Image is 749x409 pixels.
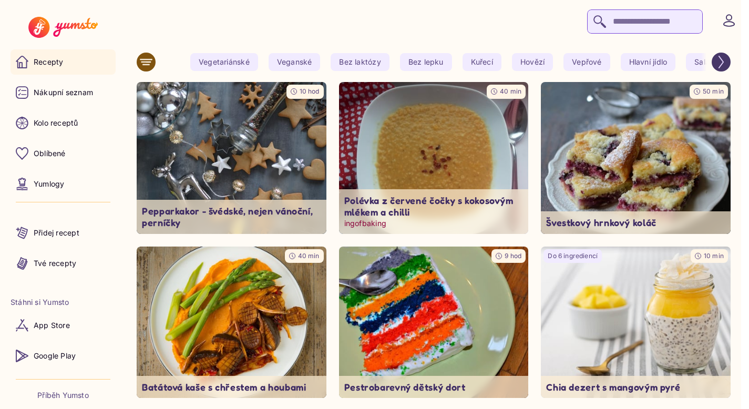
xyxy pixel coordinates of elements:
yumsto-tag: Bez lepku [400,53,452,71]
button: Scroll right [712,53,731,71]
a: Kolo receptů [11,110,116,136]
span: 10 hod [300,87,320,95]
a: undefined40 minPolévka z červené čočky s kokosovým mlékem a chilliingofbaking [339,82,529,234]
yumsto-tag: Salát [686,53,721,71]
yumsto-tag: Vegetariánské [190,53,258,71]
span: 9 hod [505,252,521,260]
img: undefined [137,82,326,234]
a: undefined40 minBatátová kaše s chřestem a houbami [137,247,326,398]
li: Stáhni si Yumsto [11,297,116,308]
yumsto-tag: Veganské [269,53,321,71]
a: undefinedDo 6 ingrediencí10 minChia dezert s mangovým pyré [541,247,731,398]
a: Přidej recept [11,220,116,246]
p: Yumlogy [34,179,64,189]
p: Pepparkakor - švédské, nejen vánoční, perníčky [142,205,321,229]
img: undefined [334,78,533,238]
p: Do 6 ingrediencí [548,252,598,261]
a: Tvé recepty [11,251,116,276]
img: undefined [339,247,529,398]
a: undefined9 hodPestrobarevný dětský dort [339,247,529,398]
p: Polévka z červené čočky s kokosovým mlékem a chilli [344,195,524,218]
a: Nákupní seznam [11,80,116,105]
img: undefined [137,247,326,398]
span: 10 min [704,252,724,260]
p: Pestrobarevný dětský dort [344,381,524,393]
a: Recepty [11,49,116,75]
a: App Store [11,313,116,338]
a: Google Play [11,343,116,369]
p: Přidej recept [34,228,79,238]
span: 50 min [703,87,724,95]
a: Oblíbené [11,141,116,166]
p: ingofbaking [344,218,524,229]
p: Nákupní seznam [34,87,93,98]
yumsto-tag: Hovězí [512,53,553,71]
p: Švestkový hrnkový koláč [546,217,725,229]
img: Yumsto logo [28,17,97,38]
img: undefined [541,247,731,398]
yumsto-tag: Kuřecí [463,53,501,71]
a: Yumlogy [11,171,116,197]
p: App Store [34,320,70,331]
p: Recepty [34,57,63,67]
span: 40 min [500,87,521,95]
yumsto-tag: Vepřové [563,53,610,71]
img: undefined [541,82,731,234]
p: Kolo receptů [34,118,78,128]
p: Batátová kaše s chřestem a houbami [142,381,321,393]
a: undefined10 hodPepparkakor - švédské, nejen vánoční, perníčky [137,82,326,234]
yumsto-tag: Hlavní jídlo [621,53,676,71]
p: Tvé recepty [34,258,76,269]
a: undefined50 minŠvestkový hrnkový koláč [541,82,731,234]
a: Příběh Yumsto [37,390,89,401]
span: 40 min [298,252,320,260]
p: Oblíbené [34,148,66,159]
yumsto-tag: Bez laktózy [331,53,389,71]
p: Google Play [34,351,76,361]
p: Chia dezert s mangovým pyré [546,381,725,393]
